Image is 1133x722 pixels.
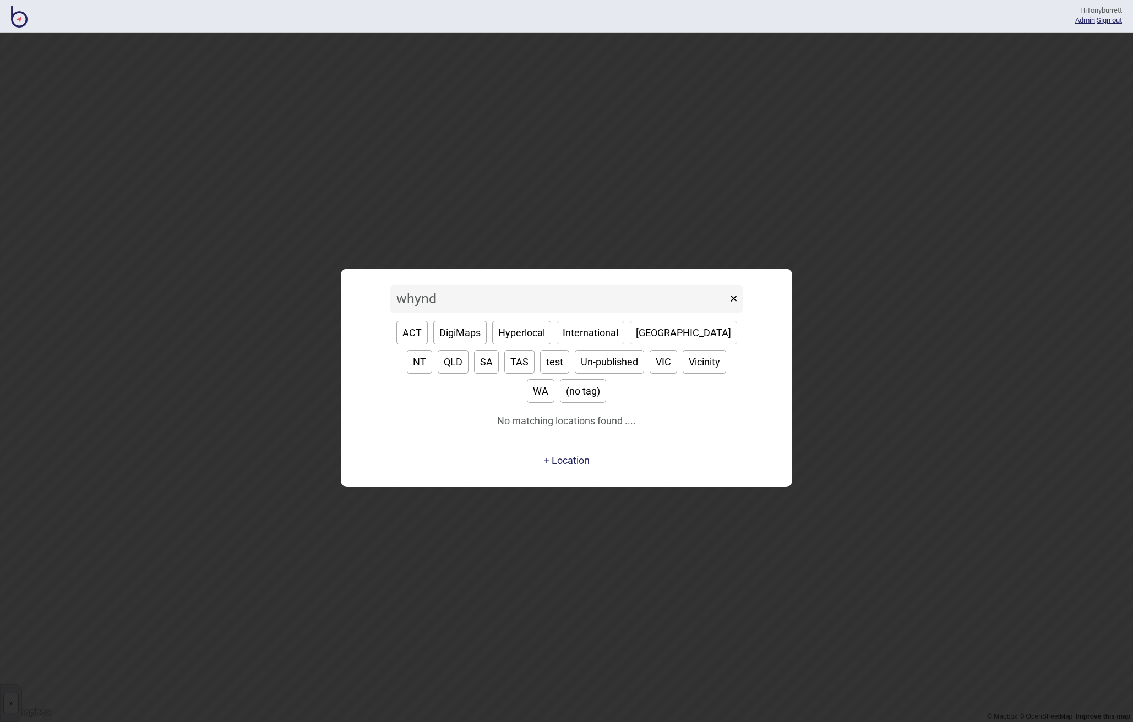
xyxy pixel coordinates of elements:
button: DigiMaps [433,321,487,344]
img: BindiMaps CMS [11,6,28,28]
input: Search locations by tag + name [390,285,727,313]
button: NT [407,350,432,374]
button: (no tag) [560,379,606,403]
button: + Location [544,455,590,466]
button: ACT [396,321,428,344]
div: Hi Tonyburrett [1075,6,1122,15]
button: International [557,321,624,344]
span: | [1075,16,1097,24]
button: SA [474,350,499,374]
button: QLD [438,350,469,374]
button: [GEOGRAPHIC_DATA] [630,321,737,344]
button: Hyperlocal [492,321,551,344]
button: TAS [504,350,535,374]
button: Sign out [1097,16,1122,24]
div: No matching locations found .... [497,411,636,451]
button: VIC [650,350,677,374]
button: × [725,285,743,313]
a: + Location [541,451,592,471]
button: Un-published [575,350,644,374]
button: test [540,350,569,374]
button: WA [527,379,554,403]
a: Admin [1075,16,1095,24]
button: Vicinity [683,350,726,374]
